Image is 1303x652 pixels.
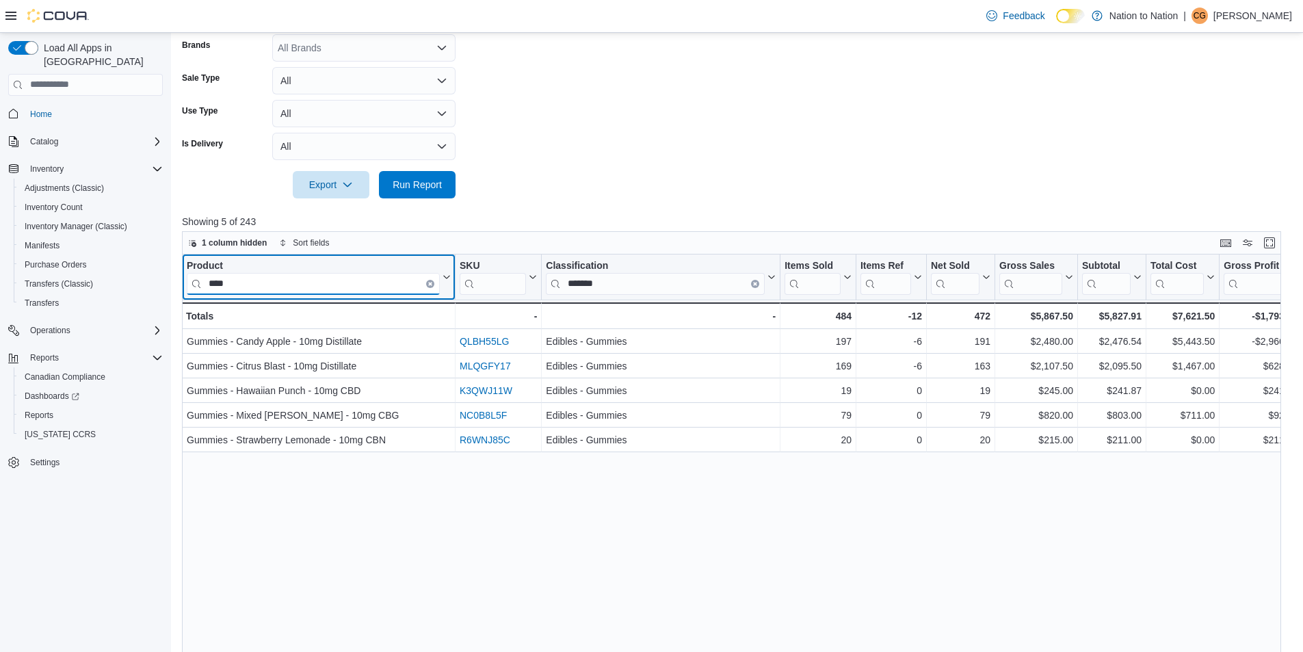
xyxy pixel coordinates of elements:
p: Showing 5 of 243 [182,215,1292,229]
a: Home [25,106,57,122]
a: Reports [19,407,59,423]
span: 1 column hidden [202,237,267,248]
button: ProductClear input [187,259,451,294]
span: CG [1194,8,1206,24]
a: Dashboards [19,388,85,404]
button: Gross Profit [1224,259,1298,294]
div: Net Sold [931,259,979,272]
div: -$2,966.96 [1224,333,1298,350]
div: Gummies - Mixed [PERSON_NAME] - 10mg CBG [187,407,451,423]
span: Home [30,109,52,120]
div: Items Sold [785,259,841,294]
button: Operations [25,322,76,339]
a: QLBH55LG [460,336,509,347]
span: Dashboards [19,388,163,404]
div: Edibles - Gummies [546,382,776,399]
a: Transfers (Classic) [19,276,98,292]
button: Manifests [14,236,168,255]
button: Inventory [25,161,69,177]
div: 0 [860,432,922,448]
button: 1 column hidden [183,235,272,251]
div: Edibles - Gummies [546,333,776,350]
div: Gross Profit [1224,259,1287,272]
span: Washington CCRS [19,426,163,443]
input: Dark Mode [1056,9,1085,23]
div: Subtotal [1082,259,1131,272]
div: $820.00 [999,407,1073,423]
span: Transfers (Classic) [25,278,93,289]
label: Brands [182,40,210,51]
div: Christa Gutierrez [1192,8,1208,24]
button: Items Ref [860,259,922,294]
button: Inventory [3,159,168,179]
span: Inventory Manager (Classic) [25,221,127,232]
div: $7,621.50 [1150,308,1215,324]
button: All [272,67,456,94]
div: $628.50 [1224,358,1298,374]
button: Inventory Count [14,198,168,217]
a: MLQGFY17 [460,361,511,371]
button: Purchase Orders [14,255,168,274]
p: [PERSON_NAME] [1213,8,1292,24]
div: Totals [186,308,451,324]
button: [US_STATE] CCRS [14,425,168,444]
img: Cova [27,9,89,23]
button: Reports [25,350,64,366]
a: Feedback [981,2,1050,29]
span: Inventory [25,161,163,177]
div: Total Cost [1150,259,1204,272]
span: Operations [25,322,163,339]
span: Inventory Manager (Classic) [19,218,163,235]
span: Manifests [25,240,60,251]
span: Inventory [30,164,64,174]
button: Operations [3,321,168,340]
div: 19 [931,382,990,399]
button: Run Report [379,171,456,198]
span: Catalog [25,133,163,150]
button: All [272,133,456,160]
div: 191 [931,333,990,350]
button: Catalog [25,133,64,150]
span: Manifests [19,237,163,254]
span: Canadian Compliance [19,369,163,385]
div: Gross Sales [999,259,1062,272]
span: Operations [30,325,70,336]
div: SKU URL [460,259,526,294]
span: Transfers (Classic) [19,276,163,292]
button: Clear input [426,279,434,287]
a: [US_STATE] CCRS [19,426,101,443]
span: Feedback [1003,9,1044,23]
button: Settings [3,452,168,472]
a: Canadian Compliance [19,369,111,385]
button: Catalog [3,132,168,151]
button: Display options [1239,235,1256,251]
button: Reports [14,406,168,425]
div: Classification [546,259,765,294]
div: -6 [860,358,922,374]
div: $245.00 [999,382,1073,399]
a: Adjustments (Classic) [19,180,109,196]
span: Adjustments (Classic) [25,183,104,194]
span: Inventory Count [25,202,83,213]
div: 0 [860,407,922,423]
span: Reports [25,410,53,421]
span: Canadian Compliance [25,371,105,382]
span: Reports [30,352,59,363]
span: Catalog [30,136,58,147]
span: Reports [25,350,163,366]
button: All [272,100,456,127]
div: Net Sold [931,259,979,294]
button: Adjustments (Classic) [14,179,168,198]
div: Gummies - Strawberry Lemonade - 10mg CBN [187,432,451,448]
div: 20 [785,432,852,448]
label: Use Type [182,105,218,116]
div: Gummies - Candy Apple - 10mg Distillate [187,333,451,350]
button: Items Sold [785,259,852,294]
div: $215.00 [999,432,1073,448]
span: Load All Apps in [GEOGRAPHIC_DATA] [38,41,163,68]
div: $5,443.50 [1150,333,1215,350]
nav: Complex example [8,99,163,508]
div: $2,480.00 [999,333,1073,350]
button: Net Sold [931,259,990,294]
div: $241.87 [1224,382,1298,399]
